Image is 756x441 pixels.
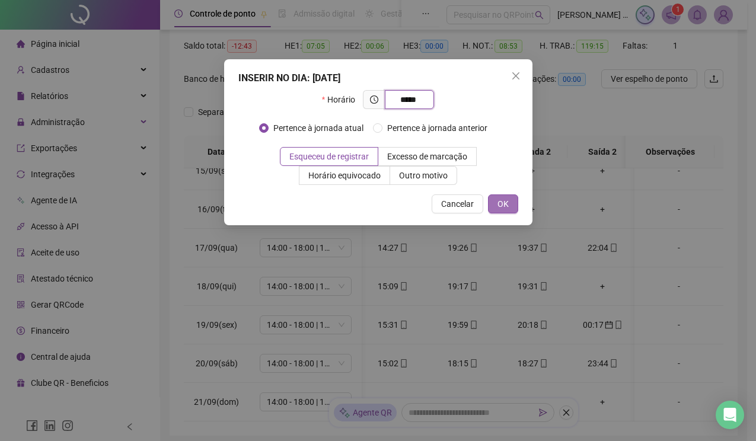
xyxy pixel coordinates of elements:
span: Outro motivo [399,171,448,180]
div: Open Intercom Messenger [716,401,744,429]
span: Esqueceu de registrar [289,152,369,161]
button: Close [506,66,525,85]
button: OK [488,194,518,213]
span: OK [497,197,509,210]
span: clock-circle [370,95,378,104]
label: Horário [322,90,363,109]
span: Horário equivocado [308,171,381,180]
span: Cancelar [441,197,474,210]
div: INSERIR NO DIA : [DATE] [238,71,518,85]
span: Pertence à jornada anterior [382,122,492,135]
button: Cancelar [432,194,483,213]
span: close [511,71,521,81]
span: Pertence à jornada atual [269,122,368,135]
span: Excesso de marcação [387,152,467,161]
